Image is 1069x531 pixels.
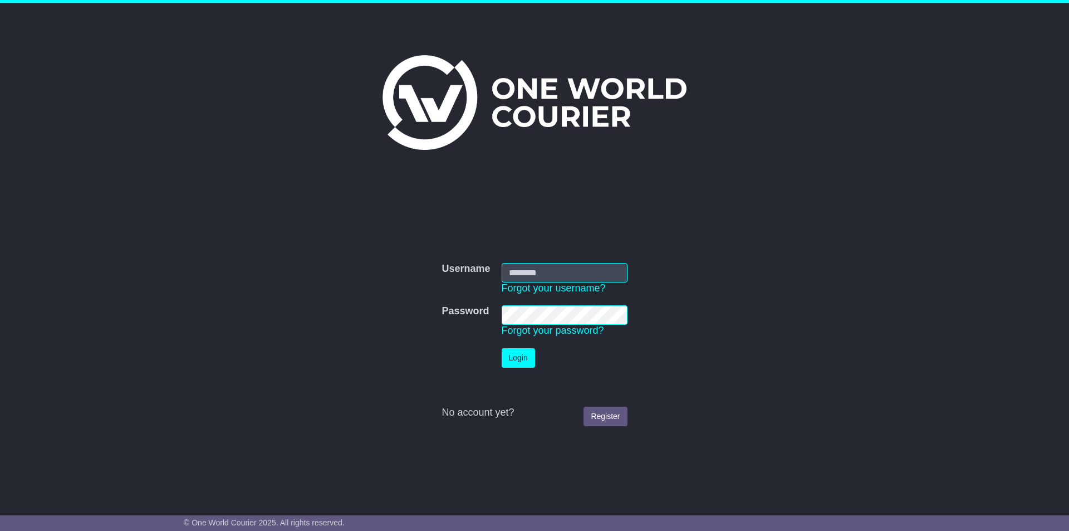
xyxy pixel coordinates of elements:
a: Register [583,407,627,426]
div: No account yet? [442,407,627,419]
span: © One World Courier 2025. All rights reserved. [184,518,345,527]
a: Forgot your username? [502,282,606,294]
a: Forgot your password? [502,325,604,336]
label: Password [442,305,489,318]
button: Login [502,348,535,368]
label: Username [442,263,490,275]
img: One World [383,55,686,150]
